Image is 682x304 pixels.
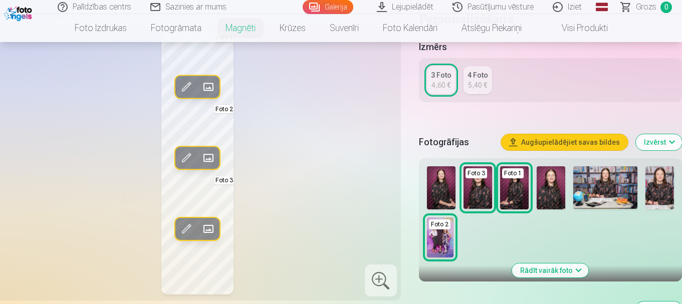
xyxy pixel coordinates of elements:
[512,263,589,277] button: Rādīt vairāk foto
[636,134,682,150] button: Izvērst
[427,66,456,94] a: 3 Foto4,60 €
[419,135,493,149] h5: Fotogrāfijas
[534,14,620,42] a: Visi produkti
[468,80,487,90] div: 5,40 €
[419,40,682,54] h5: Izmērs
[4,4,35,21] img: /fa1
[371,14,449,42] a: Foto kalendāri
[139,14,213,42] a: Fotogrāmata
[660,2,672,13] span: 0
[431,70,451,80] div: 3 Foto
[431,80,450,90] div: 4,60 €
[466,168,487,178] div: Foto 3
[636,1,656,13] span: Grozs
[468,70,488,80] div: 4 Foto
[501,134,628,150] button: Augšupielādējiet savas bildes
[429,219,450,229] div: Foto 2
[63,14,139,42] a: Foto izdrukas
[502,168,524,178] div: Foto 1
[213,14,268,42] a: Magnēti
[268,14,318,42] a: Krūzes
[449,14,534,42] a: Atslēgu piekariņi
[318,14,371,42] a: Suvenīri
[464,66,492,94] a: 4 Foto5,40 €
